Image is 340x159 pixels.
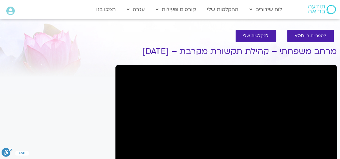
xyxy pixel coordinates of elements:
[236,30,276,42] a: להקלטות שלי
[295,34,326,38] span: לספריית ה-VOD
[115,47,337,56] h1: מרחב משפחתי – קהילת תקשורת מקרבת – [DATE]
[243,34,269,38] span: להקלטות שלי
[308,5,336,14] img: תודעה בריאה
[204,3,242,15] a: ההקלטות שלי
[246,3,285,15] a: לוח שידורים
[93,3,119,15] a: תמכו בנו
[153,3,199,15] a: קורסים ופעילות
[287,30,334,42] a: לספריית ה-VOD
[124,3,148,15] a: עזרה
